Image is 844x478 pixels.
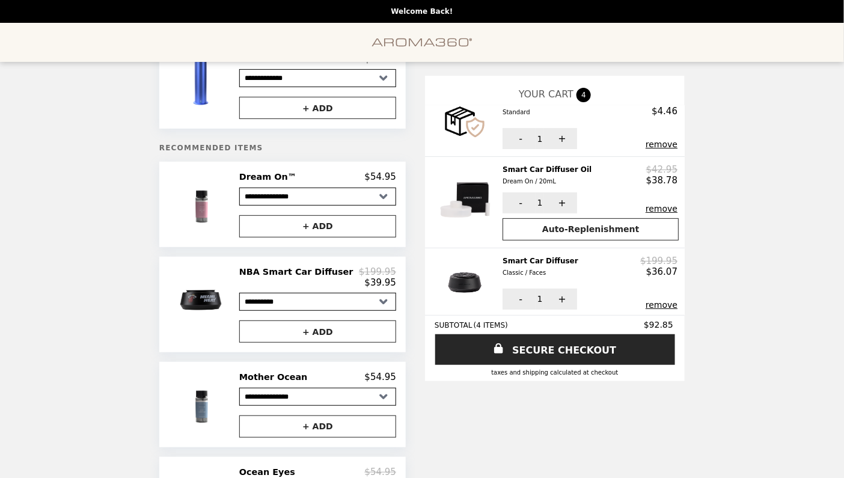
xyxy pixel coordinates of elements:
[646,204,677,213] button: remove
[474,321,508,329] span: ( 4 ITEMS )
[239,171,301,182] h2: Dream On™
[365,467,397,477] p: $54.95
[435,334,675,365] a: SECURE CHECKOUT
[239,320,396,343] button: + ADD
[646,300,677,310] button: remove
[503,218,679,241] button: Auto-Replenishment
[438,256,495,310] img: Smart Car Diffuser
[239,266,358,277] h2: NBA Smart Car Diffuser
[159,144,406,152] h5: Recommended Items
[503,268,578,278] div: Classic / Faces
[503,176,592,187] div: Dream On / 20mL
[239,69,396,87] select: Select a product variant
[168,372,237,437] img: Mother Ocean
[646,164,678,175] p: $42.95
[503,107,586,118] div: Standard
[239,415,396,438] button: + ADD
[646,266,678,277] p: $36.07
[644,320,675,329] span: $92.85
[168,171,237,237] img: Dream On™
[239,188,396,206] select: Select a product variant
[239,293,396,311] select: Select a product variant
[519,88,573,100] span: YOUR CART
[646,175,678,186] p: $38.78
[646,139,677,149] button: remove
[576,88,591,102] span: 4
[239,215,396,237] button: + ADD
[239,97,396,119] button: + ADD
[640,256,677,266] p: $199.95
[537,134,543,144] span: 1
[503,164,596,188] h2: Smart Car Diffuser Oil
[435,321,474,329] span: SUBTOTAL
[372,30,472,55] img: Brand Logo
[503,256,583,279] h2: Smart Car Diffuser
[239,388,396,406] select: Select a product variant
[503,289,536,310] button: -
[544,289,577,310] button: +
[537,198,543,207] span: 1
[431,164,501,231] img: Smart Car Diffuser Oil
[359,266,396,277] p: $199.95
[503,192,536,213] button: -
[239,467,300,477] h2: Ocean Eyes
[503,95,591,118] h2: Safe Ship Protection
[391,7,453,16] p: Welcome Back!
[365,171,397,182] p: $54.95
[652,106,677,117] p: $4.46
[365,277,397,288] p: $39.95
[167,43,237,110] img: Mini Pro Scent Diffuser
[167,266,237,334] img: NBA Smart Car Diffuser
[544,192,577,213] button: +
[503,128,536,149] button: -
[438,95,495,149] img: Safe Ship Protection
[537,294,543,304] span: 1
[435,369,675,376] div: Taxes and Shipping calculated at checkout
[239,372,313,382] h2: Mother Ocean
[544,128,577,149] button: +
[365,372,397,382] p: $54.95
